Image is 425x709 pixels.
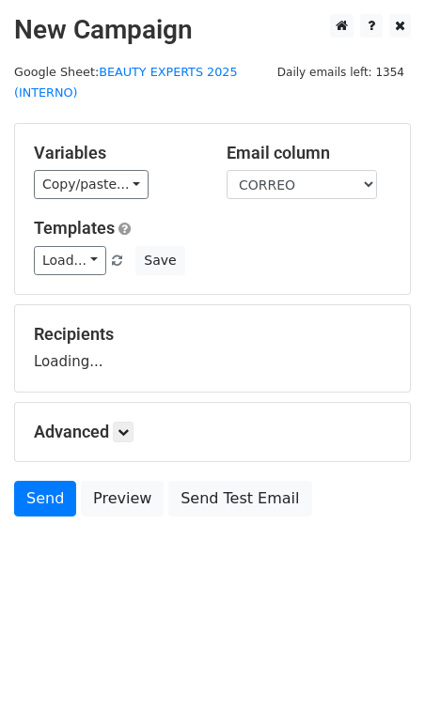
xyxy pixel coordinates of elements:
a: Load... [34,246,106,275]
a: Copy/paste... [34,170,149,199]
a: Templates [34,218,115,238]
h5: Recipients [34,324,391,345]
h5: Email column [227,143,391,163]
small: Google Sheet: [14,65,238,100]
button: Save [135,246,184,275]
h5: Advanced [34,422,391,442]
a: Send Test Email [168,481,311,516]
a: Daily emails left: 1354 [271,65,411,79]
div: Loading... [34,324,391,373]
h5: Variables [34,143,198,163]
a: Send [14,481,76,516]
a: Preview [81,481,164,516]
span: Daily emails left: 1354 [271,62,411,83]
h2: New Campaign [14,14,411,46]
a: BEAUTY EXPERTS 2025 (INTERNO) [14,65,238,100]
